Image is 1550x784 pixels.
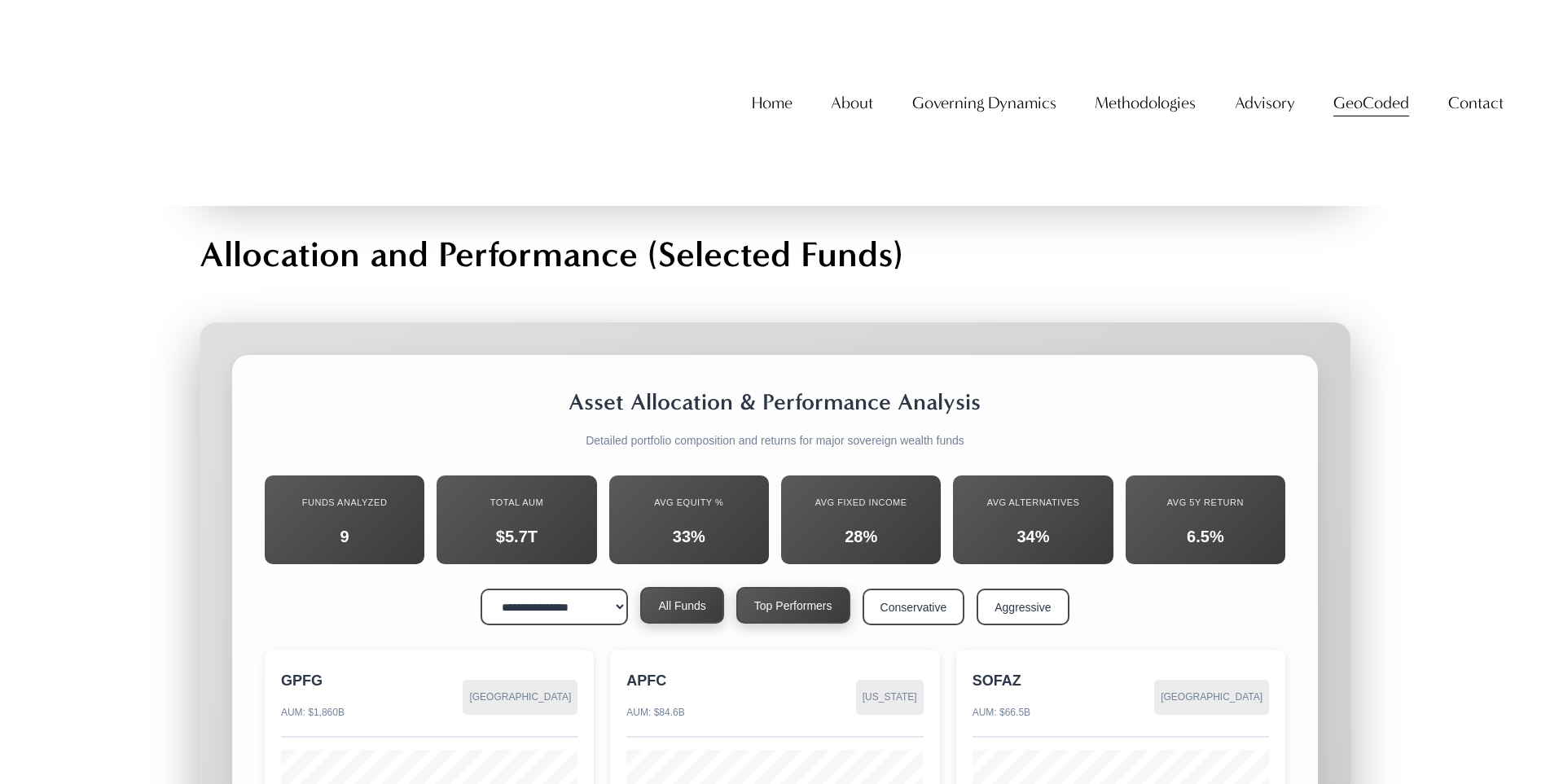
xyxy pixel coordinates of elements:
[1448,86,1504,120] a: folder dropdown
[752,86,793,120] a: Home
[1138,488,1273,518] div: Avg 5Y Return
[626,666,684,696] div: APFC
[1235,86,1295,120] a: folder dropdown
[863,589,965,625] button: Conservative
[977,589,1069,625] button: Aggressive
[200,233,903,275] strong: Allocation and Performance (Selected Funds)
[449,522,584,552] div: $5.7T
[277,522,412,552] div: 9
[973,666,1030,696] div: SOFAZ
[793,488,929,518] div: Avg Fixed Income
[912,88,1056,118] span: Governing Dynamics
[831,86,873,120] a: folder dropdown
[621,522,757,552] div: 33%
[277,488,412,518] div: Funds Analyzed
[281,698,345,728] div: AUM: $1,860B
[1154,680,1269,715] div: [GEOGRAPHIC_DATA]
[736,587,850,624] button: Top Performers
[1235,88,1295,118] span: Advisory
[1448,88,1504,118] span: Contact
[449,488,584,518] div: Total AUM
[1095,86,1196,120] a: folder dropdown
[1333,86,1409,120] a: folder dropdown
[856,680,924,715] div: [US_STATE]
[912,86,1056,120] a: folder dropdown
[965,488,1100,518] div: Avg Alternatives
[793,522,929,552] div: 28%
[831,88,873,118] span: About
[640,587,723,624] button: All Funds
[463,680,577,715] div: [GEOGRAPHIC_DATA]
[281,666,345,696] div: GPFG
[265,388,1285,417] h2: Asset Allocation & Performance Analysis
[1138,522,1273,552] div: 6.5%
[1333,88,1409,118] span: GeoCoded
[46,28,196,177] img: Christopher Sanchez &amp; Co.
[621,488,757,518] div: Avg Equity %
[973,698,1030,728] div: AUM: $66.5B
[1095,88,1196,118] span: Methodologies
[965,522,1100,552] div: 34%
[626,698,684,728] div: AUM: $84.6B
[265,431,1285,451] p: Detailed portfolio composition and returns for major sovereign wealth funds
